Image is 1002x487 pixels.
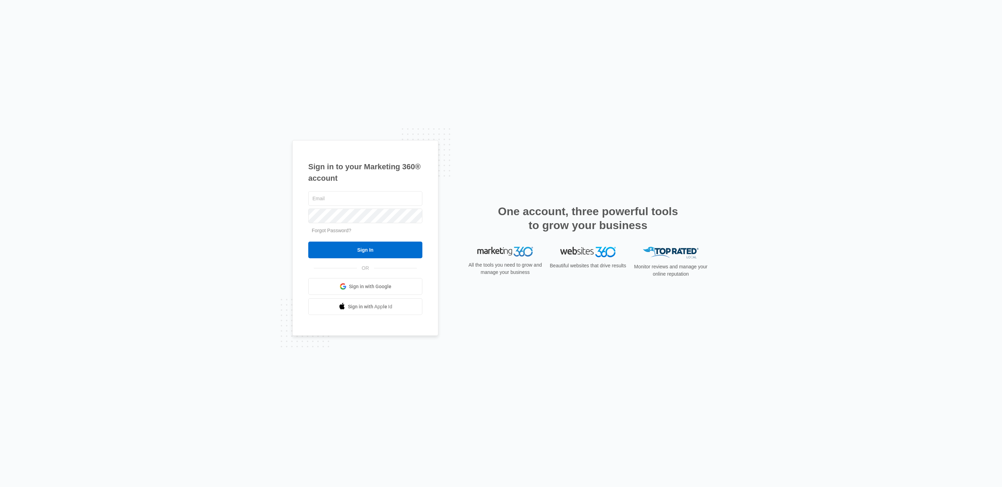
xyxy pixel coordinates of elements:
[477,247,533,257] img: Marketing 360
[466,261,544,276] p: All the tools you need to grow and manage your business
[308,191,422,206] input: Email
[308,278,422,295] a: Sign in with Google
[348,303,392,310] span: Sign in with Apple Id
[308,242,422,258] input: Sign In
[357,265,374,272] span: OR
[312,228,351,233] a: Forgot Password?
[632,263,710,278] p: Monitor reviews and manage your online reputation
[496,204,680,232] h2: One account, three powerful tools to grow your business
[643,247,699,258] img: Top Rated Local
[308,298,422,315] a: Sign in with Apple Id
[308,161,422,184] h1: Sign in to your Marketing 360® account
[349,283,391,290] span: Sign in with Google
[549,262,627,269] p: Beautiful websites that drive results
[560,247,616,257] img: Websites 360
